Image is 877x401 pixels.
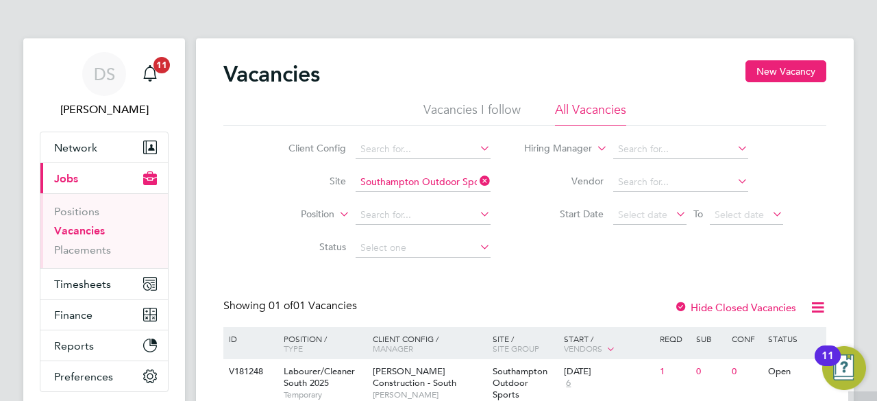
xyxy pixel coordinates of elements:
input: Search for... [356,173,491,192]
label: Status [267,241,346,253]
div: Jobs [40,193,168,268]
div: Sub [693,327,728,350]
span: Select date [618,208,667,221]
div: Position / [273,327,369,360]
button: Network [40,132,168,162]
input: Search for... [613,173,748,192]
input: Search for... [356,206,491,225]
div: 1 [656,359,692,385]
button: Reports [40,330,168,361]
label: Hiring Manager [513,142,592,156]
span: David Smith [40,101,169,118]
span: Labourer/Cleaner South 2025 [284,365,355,389]
span: Finance [54,308,92,321]
div: Client Config / [369,327,489,360]
h2: Vacancies [223,60,320,88]
button: New Vacancy [745,60,826,82]
button: Open Resource Center, 11 new notifications [822,346,866,390]
span: Site Group [493,343,539,354]
label: Vendor [525,175,604,187]
button: Jobs [40,163,168,193]
span: Jobs [54,172,78,185]
button: Finance [40,300,168,330]
label: Position [256,208,334,221]
label: Site [267,175,346,187]
input: Search for... [356,140,491,159]
input: Select one [356,239,491,258]
div: 0 [693,359,728,385]
div: 11 [822,356,834,374]
span: 01 Vacancies [269,299,357,313]
span: Timesheets [54,278,111,291]
a: Placements [54,243,111,256]
div: 0 [728,359,764,385]
div: Start / [560,327,656,361]
div: Status [765,327,824,350]
span: [PERSON_NAME] [373,389,486,400]
span: Temporary [284,389,366,400]
span: Reports [54,339,94,352]
a: 11 [136,52,164,96]
div: Site / [489,327,561,360]
a: Vacancies [54,224,105,237]
li: Vacancies I follow [423,101,521,126]
div: ID [225,327,273,350]
span: Preferences [54,370,113,383]
li: All Vacancies [555,101,626,126]
span: 6 [564,378,573,389]
div: Reqd [656,327,692,350]
label: Start Date [525,208,604,220]
a: DS[PERSON_NAME] [40,52,169,118]
div: Conf [728,327,764,350]
span: [PERSON_NAME] Construction - South [373,365,456,389]
span: Vendors [564,343,602,354]
span: Manager [373,343,413,354]
span: Network [54,141,97,154]
div: Open [765,359,824,385]
span: DS [94,65,115,83]
label: Hide Closed Vacancies [674,301,796,314]
a: Positions [54,205,99,218]
div: [DATE] [564,366,653,378]
label: Client Config [267,142,346,154]
div: Showing [223,299,360,313]
div: V181248 [225,359,273,385]
span: Select date [715,208,764,221]
span: 01 of [269,299,293,313]
button: Timesheets [40,269,168,299]
input: Search for... [613,140,748,159]
span: 11 [153,57,170,73]
span: Type [284,343,303,354]
span: To [689,205,707,223]
button: Preferences [40,361,168,391]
